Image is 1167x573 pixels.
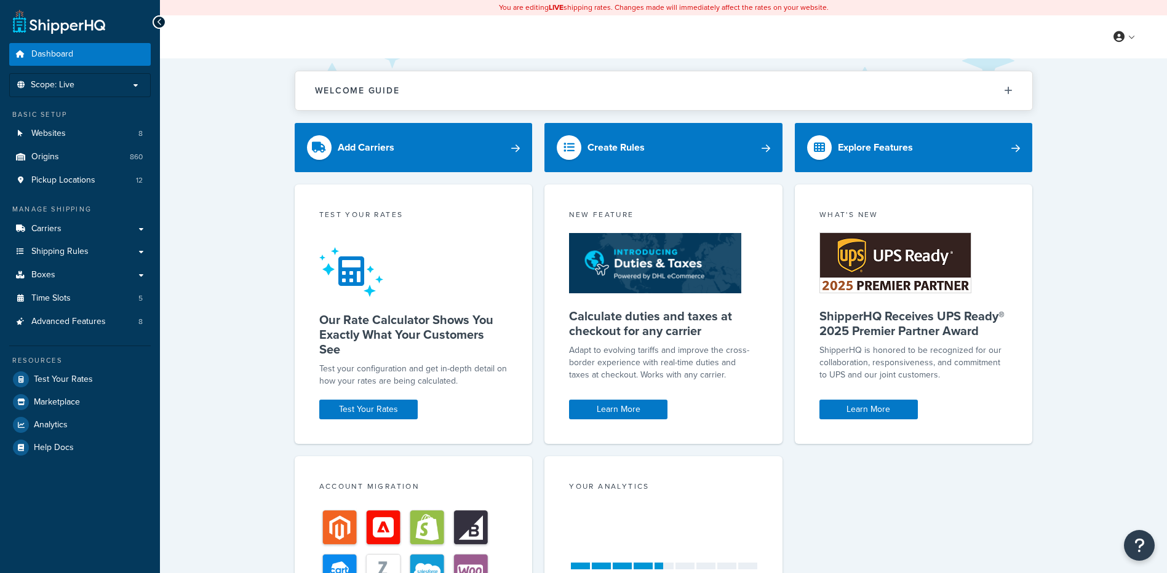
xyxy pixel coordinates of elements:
span: Origins [31,152,59,162]
span: Carriers [31,224,62,234]
p: Adapt to evolving tariffs and improve the cross-border experience with real-time duties and taxes... [569,344,758,381]
li: Advanced Features [9,310,151,333]
a: Test Your Rates [319,400,418,419]
div: New Feature [569,209,758,223]
a: Learn More [569,400,667,419]
span: Shipping Rules [31,247,89,257]
p: ShipperHQ is honored to be recognized for our collaboration, responsiveness, and commitment to UP... [819,344,1008,381]
a: Add Carriers [295,123,533,172]
span: Time Slots [31,293,71,304]
span: 8 [138,317,143,327]
a: Websites8 [9,122,151,145]
div: Basic Setup [9,109,151,120]
a: Origins860 [9,146,151,168]
li: Pickup Locations [9,169,151,192]
div: Test your rates [319,209,508,223]
b: LIVE [549,2,564,13]
span: 8 [138,128,143,139]
a: Learn More [819,400,918,419]
span: Websites [31,128,66,139]
h5: Calculate duties and taxes at checkout for any carrier [569,309,758,338]
span: Boxes [31,270,55,280]
span: 860 [130,152,143,162]
span: 5 [138,293,143,304]
span: Dashboard [31,49,73,60]
h5: Our Rate Calculator Shows You Exactly What Your Customers See [319,312,508,357]
div: Your Analytics [569,481,758,495]
li: Time Slots [9,287,151,310]
li: Websites [9,122,151,145]
div: Manage Shipping [9,204,151,215]
a: Dashboard [9,43,151,66]
span: Pickup Locations [31,175,95,186]
span: Scope: Live [31,80,74,90]
button: Open Resource Center [1124,530,1155,561]
span: Advanced Features [31,317,106,327]
a: Carriers [9,218,151,240]
h5: ShipperHQ Receives UPS Ready® 2025 Premier Partner Award [819,309,1008,338]
div: Test your configuration and get in-depth detail on how your rates are being calculated. [319,363,508,387]
span: Analytics [34,420,68,430]
a: Boxes [9,264,151,286]
h2: Welcome Guide [315,86,400,95]
a: Pickup Locations12 [9,169,151,192]
button: Welcome Guide [295,71,1032,110]
a: Marketplace [9,391,151,413]
li: Origins [9,146,151,168]
span: Marketplace [34,397,80,408]
a: Advanced Features8 [9,310,151,333]
a: Time Slots5 [9,287,151,310]
span: Test Your Rates [34,374,93,385]
a: Test Your Rates [9,368,151,390]
div: Create Rules [587,139,645,156]
a: Analytics [9,414,151,436]
div: Resources [9,355,151,366]
a: Explore Features [795,123,1033,172]
a: Help Docs [9,437,151,459]
span: Help Docs [34,443,74,453]
a: Create Rules [544,123,783,172]
span: 12 [136,175,143,186]
div: Explore Features [838,139,913,156]
a: Shipping Rules [9,240,151,263]
div: Account Migration [319,481,508,495]
div: Add Carriers [338,139,394,156]
div: What's New [819,209,1008,223]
